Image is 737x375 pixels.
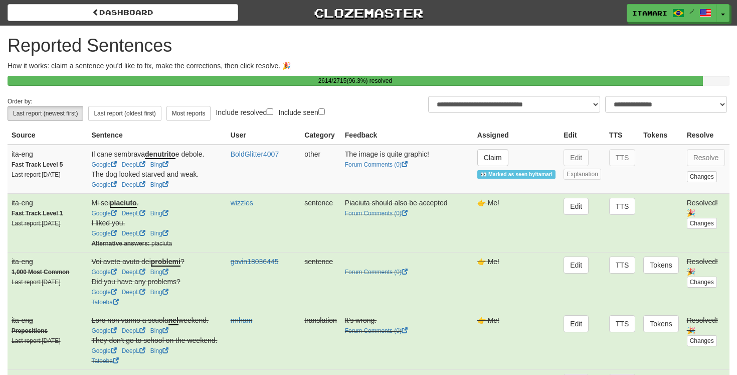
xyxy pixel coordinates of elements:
a: DeepL [122,181,145,188]
div: Resolved! 🎉 [687,257,725,277]
td: It's wrong. [341,311,473,369]
button: Explanation [564,169,601,180]
u: nel [168,316,178,325]
button: TTS [609,257,635,274]
a: Google [91,269,116,276]
span: 👀 Marked as seen by itamari [477,170,556,179]
a: Bing [150,181,168,188]
div: I liked you. [91,218,222,228]
th: TTS [605,126,639,145]
a: Tatoeba [91,299,118,306]
a: DeepL [122,230,145,237]
small: Last report: [DATE] [12,171,61,178]
a: wizzles [231,199,253,207]
button: Edit [564,149,589,166]
button: Last report (oldest first) [88,106,161,121]
div: 👉 Me! [477,315,556,325]
td: sentence [300,252,341,311]
small: Last report: [DATE] [12,337,61,344]
div: 👉 Me! [477,257,556,267]
a: Google [91,289,116,296]
td: sentence [300,193,341,252]
div: Did you have any problems? [91,277,222,287]
div: 2614 / 2715 ( 96.3 %) resolved [8,76,703,86]
a: BoldGlitter4007 [231,150,279,158]
u: denutrito [145,150,175,159]
button: Resolve [687,149,725,166]
th: Source [8,126,87,145]
span: Il cane sembrava e debole. [91,150,204,159]
button: Changes [687,335,717,346]
a: DeepL [122,289,145,296]
a: Bing [150,161,168,168]
label: Include seen [278,106,324,117]
p: How it works: claim a sentence you'd like to fix, make the corrections, then click resolve. 🎉 [8,61,729,71]
a: Forum Comments (0) [345,161,408,168]
div: They don't go to school on the weekend. [91,335,222,345]
a: Bing [150,347,168,354]
button: TTS [609,149,635,166]
a: Google [91,161,116,168]
button: TTS [609,315,635,332]
a: DeepL [122,327,145,334]
button: Tokens [643,315,678,332]
div: ita-eng [12,198,83,208]
a: Google [91,347,116,354]
a: Bing [150,289,168,296]
button: TTS [609,198,635,215]
a: Clozemaster [253,4,484,22]
strong: 1,000 Most Common [12,269,70,276]
strong: Prepositions [12,327,48,334]
a: Dashboard [8,4,238,21]
button: Claim [477,149,508,166]
a: Bing [150,269,168,276]
u: piaciuto [110,199,137,208]
a: DeepL [122,161,145,168]
a: DeepL [122,210,145,217]
th: Category [300,126,341,145]
button: Most reports [166,106,211,121]
div: Resolved! 🎉 [687,198,725,218]
th: Resolve [683,126,729,145]
a: Bing [150,210,168,217]
span: Voi avete avuto dei ? [91,258,184,267]
a: Google [91,181,116,188]
strong: Fast Track Level 5 [12,161,63,168]
a: rmham [231,316,253,324]
a: Tatoeba [91,357,118,364]
label: Include resolved [216,106,273,117]
div: ita-eng [12,315,83,325]
td: other [300,145,341,194]
div: ita-eng [12,257,83,267]
div: ita-eng [12,149,83,159]
span: / [689,8,694,15]
a: Google [91,327,116,334]
th: Tokens [639,126,682,145]
a: Forum Comments (0) [345,210,408,217]
strong: Fast Track Level 1 [12,210,63,217]
button: Edit [564,198,589,215]
small: Order by: [8,98,33,105]
th: Feedback [341,126,473,145]
th: Assigned [473,126,560,145]
div: The dog looked starved and weak. [91,169,222,179]
strong: Alternative answers: [91,240,149,247]
th: User [227,126,301,145]
input: Include seen [318,108,325,115]
a: Google [91,230,116,237]
button: Edit [564,257,589,274]
h1: Reported Sentences [8,36,729,56]
button: Last report (newest first) [8,106,83,121]
button: Edit [564,315,589,332]
td: translation [300,311,341,369]
th: Edit [560,126,605,145]
td: The image is quite graphic! [341,145,473,194]
a: Bing [150,327,168,334]
a: Forum Comments (0) [345,269,408,276]
a: DeepL [122,347,145,354]
u: problemi [151,258,180,267]
button: Changes [687,218,717,229]
button: Changes [687,277,717,288]
td: Piaciuta should also be accepted [341,193,473,252]
small: Last report: [DATE] [12,220,61,227]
